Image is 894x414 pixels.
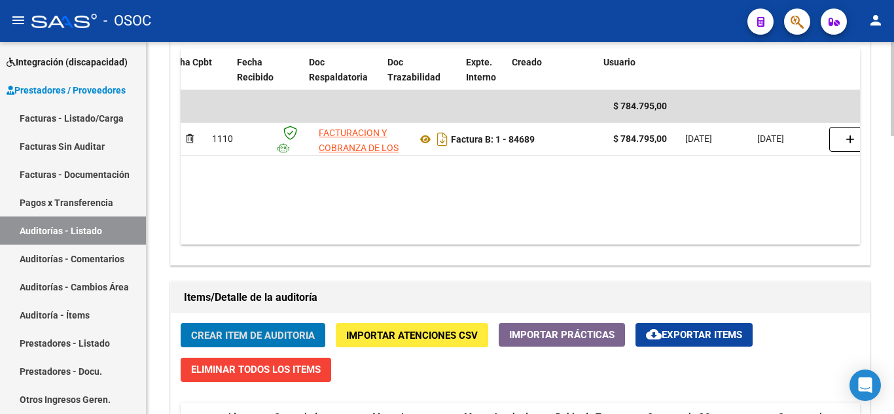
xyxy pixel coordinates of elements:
[613,101,667,111] span: $ 784.795,00
[512,57,542,67] span: Creado
[181,323,325,347] button: Crear Item de Auditoria
[181,358,331,382] button: Eliminar Todos los Items
[685,133,712,144] span: [DATE]
[191,364,321,375] span: Eliminar Todos los Items
[160,48,232,92] datatable-header-cell: Fecha Cpbt
[165,57,212,67] span: Fecha Cpbt
[507,48,598,92] datatable-header-cell: Creado
[461,48,507,92] datatable-header-cell: Expte. Interno
[237,57,274,82] span: Fecha Recibido
[309,57,368,82] span: Doc Respaldatoria
[7,83,126,97] span: Prestadores / Proveedores
[191,330,315,341] span: Crear Item de Auditoria
[466,57,496,82] span: Expte. Interno
[849,370,881,401] div: Open Intercom Messenger
[646,326,662,342] mat-icon: cloud_download
[7,55,128,69] span: Integración (discapacidad)
[757,133,784,144] span: [DATE]
[304,48,382,92] datatable-header-cell: Doc Respaldatoria
[868,12,884,28] mat-icon: person
[613,133,667,144] strong: $ 784.795,00
[646,329,742,341] span: Exportar Items
[103,7,151,35] span: - OSOC
[387,57,440,82] span: Doc Trazabilidad
[10,12,26,28] mat-icon: menu
[336,323,488,347] button: Importar Atenciones CSV
[319,128,399,182] span: FACTURACION Y COBRANZA DE LOS EFECTORES PUBLICOS S.E.
[499,323,625,347] button: Importar Prácticas
[598,48,860,92] datatable-header-cell: Usuario
[232,48,304,92] datatable-header-cell: Fecha Recibido
[382,48,461,92] datatable-header-cell: Doc Trazabilidad
[451,134,535,145] strong: Factura B: 1 - 84689
[509,329,615,341] span: Importar Prácticas
[184,287,857,308] h1: Items/Detalle de la auditoría
[346,330,478,341] span: Importar Atenciones CSV
[434,129,451,150] i: Descargar documento
[603,57,635,67] span: Usuario
[212,133,233,144] span: 1110
[635,323,753,347] button: Exportar Items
